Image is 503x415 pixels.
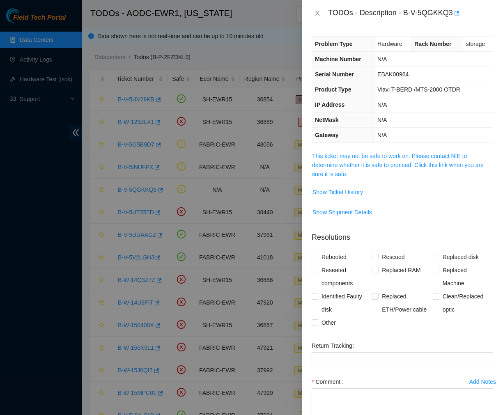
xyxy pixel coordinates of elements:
span: N/A [377,132,387,138]
div: Add Notes [469,379,496,385]
span: Replaced ETH/Power cable [379,290,432,316]
p: Resolutions [312,225,493,243]
span: close [314,10,321,16]
span: N/A [377,56,387,62]
button: Show Shipment Details [312,206,372,219]
span: Rack Number [414,41,451,47]
button: Close [312,9,323,17]
span: Rescued [379,250,408,264]
span: Replaced RAM [379,264,424,277]
span: Replaced disk [439,250,482,264]
span: Replaced Machine [439,264,493,290]
span: Identified Faulty disk [318,290,372,316]
div: TODOs - Description - B-V-5QGKKQ3 [328,7,493,20]
span: Other [318,316,339,329]
a: This ticket may not be safe to work on. Please contact NIE to determine whether it is safe to pro... [312,153,484,177]
span: Machine Number [315,56,361,62]
button: Add Notes [469,375,496,388]
input: Return Tracking [312,352,493,365]
span: Problem Type [315,41,353,47]
span: Show Ticket History [312,188,363,197]
label: Comment [312,375,346,388]
span: Clean/Replaced optic [439,290,493,316]
span: IP Address [315,101,345,108]
span: N/A [377,117,387,123]
span: Viavi T-BERD /MTS-2000 OTDR [377,86,460,93]
span: Hardware [377,41,402,47]
span: Rebooted [318,250,350,264]
span: storage [466,41,485,47]
span: EBAK00964 [377,71,409,78]
span: Show Shipment Details [312,208,372,217]
span: NetMask [315,117,339,123]
span: N/A [377,101,387,108]
span: Reseated components [318,264,372,290]
span: Gateway [315,132,339,138]
label: Return Tracking [312,339,358,352]
span: Product Type [315,86,351,93]
button: Show Ticket History [312,186,363,199]
span: Serial Number [315,71,354,78]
